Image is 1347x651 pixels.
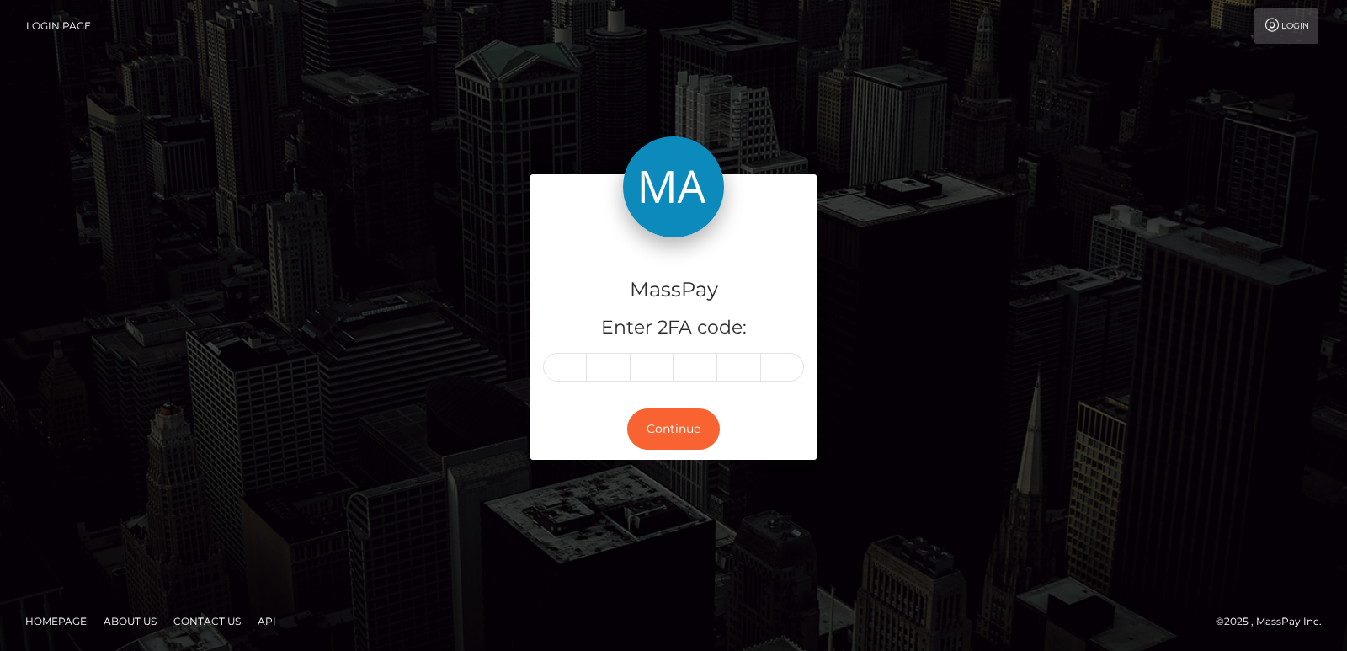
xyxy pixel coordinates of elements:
a: About Us [97,608,163,634]
a: Login [1254,8,1318,44]
h5: Enter 2FA code: [543,315,804,341]
button: Continue [627,408,720,450]
a: Contact Us [167,608,248,634]
a: API [251,608,283,634]
a: Homepage [19,608,93,634]
a: Login Page [26,8,91,44]
div: © 2025 , MassPay Inc. [1216,612,1334,631]
h4: MassPay [543,275,804,305]
img: MassPay [623,136,724,237]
